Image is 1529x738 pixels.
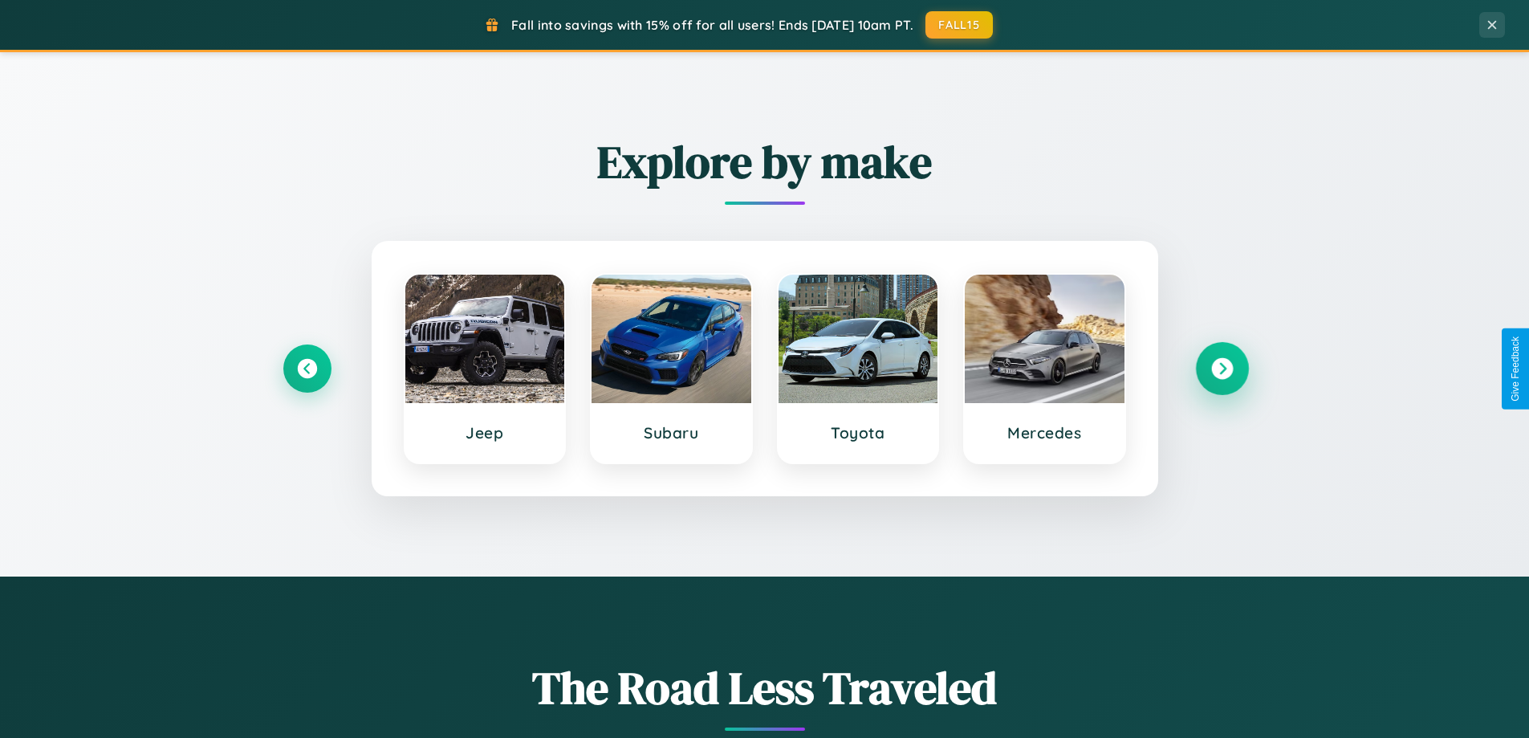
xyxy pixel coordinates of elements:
[1510,336,1521,402] div: Give Feedback
[283,131,1246,193] h2: Explore by make
[283,657,1246,719] h1: The Road Less Traveled
[608,423,735,442] h3: Subaru
[981,423,1108,442] h3: Mercedes
[795,423,922,442] h3: Toyota
[925,11,993,39] button: FALL15
[511,17,913,33] span: Fall into savings with 15% off for all users! Ends [DATE] 10am PT.
[421,423,549,442] h3: Jeep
